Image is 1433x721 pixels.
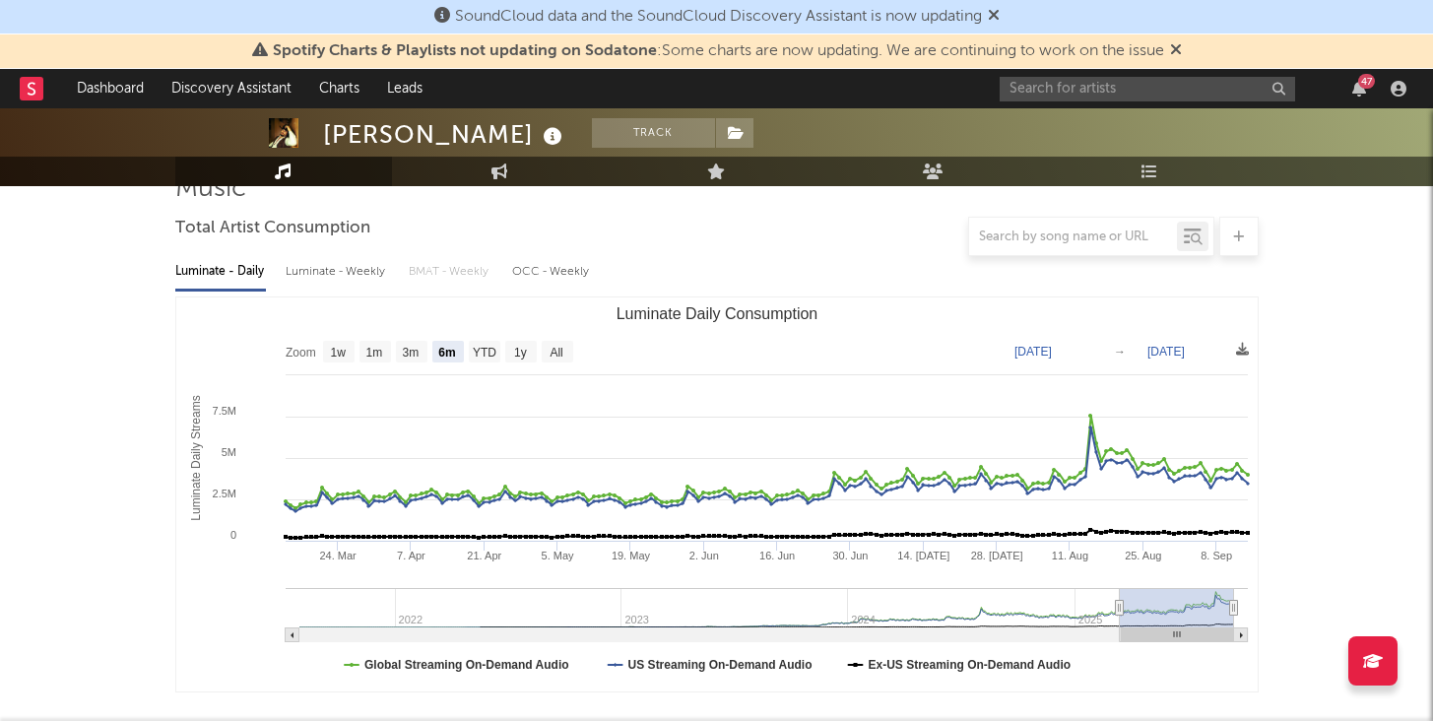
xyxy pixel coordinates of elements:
[1051,550,1087,561] text: 11. Aug
[688,550,718,561] text: 2. Jun
[273,43,657,59] span: Spotify Charts & Playlists not updating on Sodatone
[402,346,419,360] text: 3m
[175,255,266,289] div: Luminate - Daily
[759,550,795,561] text: 16. Jun
[323,118,567,151] div: [PERSON_NAME]
[175,177,246,201] span: Music
[1014,345,1052,359] text: [DATE]
[365,346,382,360] text: 1m
[512,255,591,289] div: OCC - Weekly
[627,658,812,672] text: US Streaming On-Demand Audio
[221,446,235,458] text: 5M
[364,658,569,672] text: Global Streaming On-Demand Audio
[472,346,495,360] text: YTD
[286,346,316,360] text: Zoom
[616,305,817,322] text: Luminate Daily Consumption
[63,69,158,108] a: Dashboard
[1000,77,1295,101] input: Search for artists
[541,550,574,561] text: 5. May
[611,550,650,561] text: 19. May
[189,395,203,520] text: Luminate Daily Streams
[158,69,305,108] a: Discovery Assistant
[969,229,1177,245] input: Search by song name or URL
[1352,81,1366,97] button: 47
[832,550,868,561] text: 30. Jun
[1201,550,1232,561] text: 8. Sep
[319,550,357,561] text: 24. Mar
[868,658,1071,672] text: Ex-US Streaming On-Demand Audio
[1147,345,1185,359] text: [DATE]
[467,550,501,561] text: 21. Apr
[212,405,235,417] text: 7.5M
[286,255,389,289] div: Luminate - Weekly
[373,69,436,108] a: Leads
[1170,43,1182,59] span: Dismiss
[592,118,715,148] button: Track
[330,346,346,360] text: 1w
[514,346,527,360] text: 1y
[438,346,455,360] text: 6m
[305,69,373,108] a: Charts
[897,550,949,561] text: 14. [DATE]
[212,488,235,499] text: 2.5M
[397,550,425,561] text: 7. Apr
[550,346,562,360] text: All
[176,297,1258,691] svg: Luminate Daily Consumption
[1358,74,1375,89] div: 47
[273,43,1164,59] span: : Some charts are now updating. We are continuing to work on the issue
[455,9,982,25] span: SoundCloud data and the SoundCloud Discovery Assistant is now updating
[1114,345,1126,359] text: →
[229,529,235,541] text: 0
[1125,550,1161,561] text: 25. Aug
[988,9,1000,25] span: Dismiss
[970,550,1022,561] text: 28. [DATE]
